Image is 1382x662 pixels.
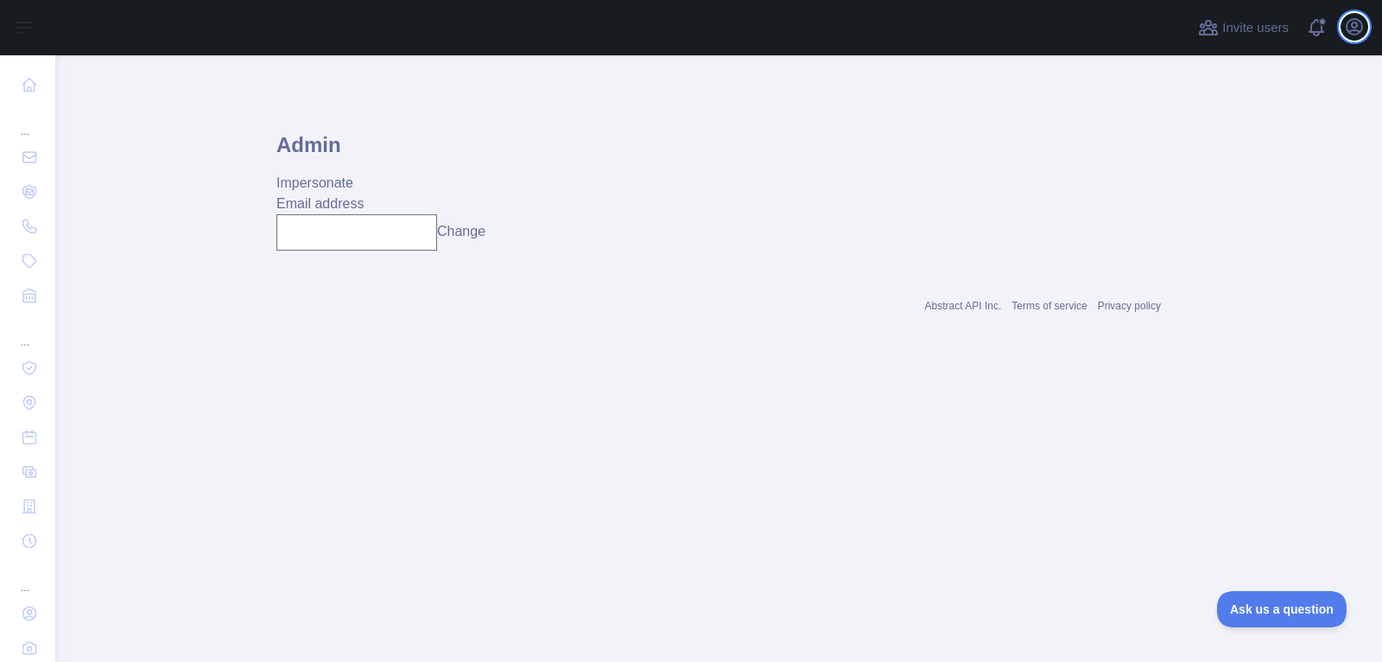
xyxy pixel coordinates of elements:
[14,104,41,138] div: ...
[1222,18,1289,38] span: Invite users
[276,173,1161,194] div: Impersonate
[1011,300,1087,312] a: Terms of service
[1098,300,1161,312] a: Privacy policy
[276,196,364,211] label: Email address
[925,300,1002,312] a: Abstract API Inc.
[14,315,41,349] div: ...
[437,221,485,242] button: Change
[14,560,41,595] div: ...
[1195,14,1292,41] button: Invite users
[276,131,1161,173] h1: Admin
[1217,591,1347,627] iframe: Toggle Customer Support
